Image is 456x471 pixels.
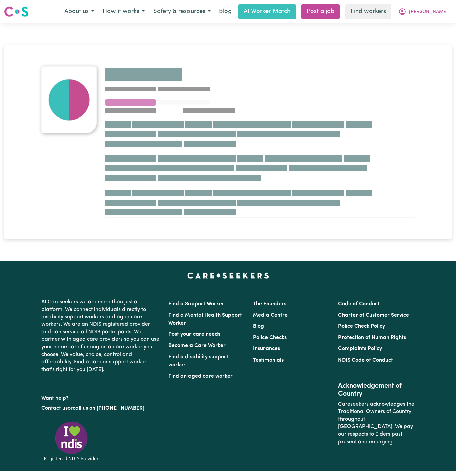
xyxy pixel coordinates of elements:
a: AI Worker Match [238,4,296,19]
a: Post your care needs [168,332,220,337]
a: Careseekers home page [187,273,269,278]
a: Find workers [345,4,391,19]
a: Careseekers logo [4,4,29,19]
a: Find an aged care worker [168,374,233,379]
a: Charter of Customer Service [338,313,409,318]
a: Post a job [301,4,340,19]
h2: Acknowledgement of Country [338,382,415,398]
a: The Founders [253,301,286,307]
a: Media Centre [253,313,288,318]
a: Police Checks [253,335,287,340]
p: or [41,402,160,415]
a: Code of Conduct [338,301,380,307]
button: Safety & resources [149,5,215,19]
img: Registered NDIS provider [41,420,101,462]
a: Become a Care Worker [168,343,226,348]
a: call us on [PHONE_NUMBER] [73,406,144,411]
a: Find a disability support worker [168,354,228,368]
button: How it works [98,5,149,19]
a: Find a Mental Health Support Worker [168,313,242,326]
p: At Careseekers we are more than just a platform. We connect individuals directly to disability su... [41,296,160,376]
a: Police Check Policy [338,324,385,329]
a: Protection of Human Rights [338,335,406,340]
a: Insurances [253,346,280,351]
span: [PERSON_NAME] [409,8,448,16]
a: Blog [215,4,236,19]
button: About us [60,5,98,19]
p: Careseekers acknowledges the Traditional Owners of Country throughout [GEOGRAPHIC_DATA]. We pay o... [338,398,415,448]
button: My Account [394,5,452,19]
a: Testimonials [253,358,284,363]
a: Complaints Policy [338,346,382,351]
a: Blog [253,324,264,329]
a: NDIS Code of Conduct [338,358,393,363]
img: Careseekers logo [4,6,29,18]
a: Find a Support Worker [168,301,224,307]
a: Contact us [41,406,68,411]
p: Want help? [41,392,160,402]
